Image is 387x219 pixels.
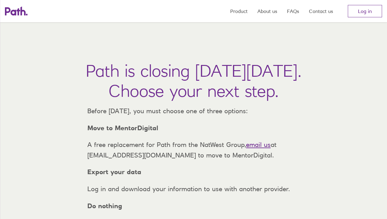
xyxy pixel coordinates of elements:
p: Before [DATE], you must choose one of three options: [82,106,305,116]
a: Log in [348,5,382,17]
strong: Do nothing [87,202,122,210]
strong: Export your data [87,168,141,176]
a: email us [246,141,271,148]
p: Log in and download your information to use with another provider. [82,184,305,194]
h1: Path is closing [DATE][DATE]. Choose your next step. [86,61,302,101]
p: A free replacement for Path from the NatWest Group, at [EMAIL_ADDRESS][DOMAIN_NAME] to move to Me... [82,140,305,160]
strong: Move to MentorDigital [87,124,158,132]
